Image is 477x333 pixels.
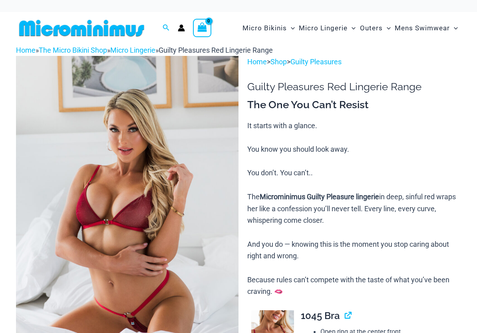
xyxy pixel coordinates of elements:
a: Home [16,46,36,54]
span: Menu Toggle [348,18,356,38]
a: Search icon link [163,23,170,33]
span: Guilty Pleasures Red Lingerie Range [159,46,273,54]
p: It starts with a glance. You know you should look away. You don’t. You can’t.. The in deep, sinfu... [247,120,461,298]
h1: Guilty Pleasures Red Lingerie Range [247,81,461,93]
span: » » » [16,46,273,54]
p: > > [247,56,461,68]
nav: Site Navigation [239,15,461,42]
h3: The One You Can’t Resist [247,98,461,112]
a: Shop [270,57,287,66]
a: View Shopping Cart, empty [193,19,211,37]
a: Micro BikinisMenu ToggleMenu Toggle [240,16,297,40]
span: Micro Bikinis [242,18,287,38]
a: Micro Lingerie [110,46,155,54]
span: Mens Swimwear [395,18,450,38]
a: Home [247,57,267,66]
a: Micro LingerieMenu ToggleMenu Toggle [297,16,358,40]
a: The Micro Bikini Shop [39,46,107,54]
span: Menu Toggle [450,18,458,38]
a: OutersMenu ToggleMenu Toggle [358,16,393,40]
span: Menu Toggle [287,18,295,38]
b: Microminimus Guilty Pleasure lingerie [260,192,379,201]
a: Guilty Pleasures [290,57,342,66]
a: Mens SwimwearMenu ToggleMenu Toggle [393,16,460,40]
a: Account icon link [178,24,185,32]
span: Micro Lingerie [299,18,348,38]
span: Outers [360,18,383,38]
span: 1045 Bra [301,310,340,321]
span: Menu Toggle [383,18,391,38]
img: MM SHOP LOGO FLAT [16,19,147,37]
